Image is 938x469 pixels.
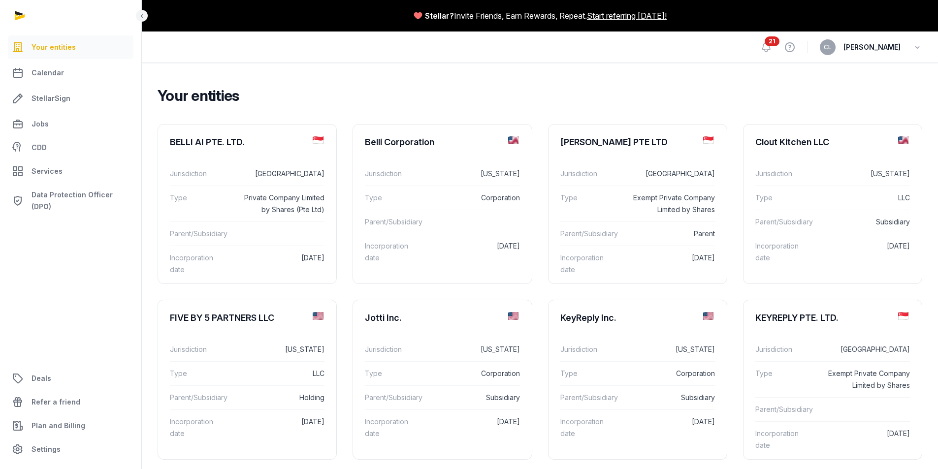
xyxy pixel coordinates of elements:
[32,118,49,130] span: Jobs
[755,368,814,391] dt: Type
[432,240,520,264] dd: [DATE]
[236,252,324,276] dd: [DATE]
[32,142,47,154] span: CDD
[353,300,531,453] a: Jotti Inc.Jurisdiction[US_STATE]TypeCorporationParent/SubsidiarySubsidiaryIncorporation date[DATE]
[820,39,836,55] button: CL
[8,390,133,414] a: Refer a friend
[236,392,324,404] dd: Holding
[32,67,64,79] span: Calendar
[627,192,715,216] dd: Exempt Private Company Limited by Shares
[560,416,619,439] dt: Incorporation date
[889,422,938,469] iframe: Chat Widget
[32,443,61,455] span: Settings
[508,136,518,144] img: us.png
[170,136,245,148] div: BELLI AI PTE. LTD.
[898,312,908,320] img: sg.png
[627,368,715,379] dd: Corporation
[170,368,228,379] dt: Type
[432,368,520,379] dd: Corporation
[822,216,910,228] dd: Subsidiary
[170,344,228,355] dt: Jurisdiction
[627,252,715,276] dd: [DATE]
[744,300,922,465] a: KEYREPLY PTE. LTD.Jurisdiction[GEOGRAPHIC_DATA]TypeExempt Private Company Limited by SharesParent...
[765,36,779,46] span: 21
[755,428,814,451] dt: Incorporation date
[353,125,531,278] a: Belli CorporationJurisdiction[US_STATE]TypeCorporationParent/SubsidiaryIncorporation date[DATE]
[170,192,228,216] dt: Type
[158,300,336,453] a: FIVE BY 5 PARTNERS LLCJurisdiction[US_STATE]TypeLLCParent/SubsidiaryHoldingIncorporation date[DATE]
[432,344,520,355] dd: [US_STATE]
[365,344,423,355] dt: Jurisdiction
[365,312,402,324] div: Jotti Inc.
[508,312,518,320] img: us.png
[32,93,70,104] span: StellarSign
[560,192,619,216] dt: Type
[843,41,901,53] span: [PERSON_NAME]
[627,392,715,404] dd: Subsidiary
[560,252,619,276] dt: Incorporation date
[560,228,619,240] dt: Parent/Subsidiary
[627,168,715,180] dd: [GEOGRAPHIC_DATA]
[8,414,133,438] a: Plan and Billing
[549,125,727,289] a: [PERSON_NAME] PTE LTDJurisdiction[GEOGRAPHIC_DATA]TypeExempt Private Company Limited by SharesPar...
[755,216,814,228] dt: Parent/Subsidiary
[170,252,228,276] dt: Incorporation date
[365,368,423,379] dt: Type
[365,216,423,228] dt: Parent/Subsidiary
[8,112,133,136] a: Jobs
[8,438,133,461] a: Settings
[703,312,713,320] img: us.png
[365,192,423,204] dt: Type
[824,44,832,50] span: CL
[32,165,63,177] span: Services
[8,61,133,85] a: Calendar
[8,159,133,183] a: Services
[755,192,814,204] dt: Type
[170,168,228,180] dt: Jurisdiction
[755,240,814,264] dt: Incorporation date
[560,312,616,324] div: KeyReply Inc.
[8,138,133,157] a: CDD
[560,136,668,148] div: [PERSON_NAME] PTE LTD
[236,192,324,216] dd: Private Company Limited by Shares (Pte Ltd)
[560,168,619,180] dt: Jurisdiction
[744,125,922,278] a: Clout Kitchen LLCJurisdiction[US_STATE]TypeLLCParent/SubsidiarySubsidiaryIncorporation date[DATE]
[365,416,423,439] dt: Incorporation date
[755,404,814,415] dt: Parent/Subsidiary
[365,168,423,180] dt: Jurisdiction
[898,136,908,144] img: us.png
[365,240,423,264] dt: Incorporation date
[8,367,133,390] a: Deals
[549,300,727,453] a: KeyReply Inc.Jurisdiction[US_STATE]TypeCorporationParent/SubsidiarySubsidiaryIncorporation date[D...
[432,416,520,439] dd: [DATE]
[236,344,324,355] dd: [US_STATE]
[236,416,324,439] dd: [DATE]
[755,312,839,324] div: KEYREPLY PTE. LTD.
[425,10,454,22] span: Stellar?
[560,344,619,355] dt: Jurisdiction
[170,416,228,439] dt: Incorporation date
[170,392,228,404] dt: Parent/Subsidiary
[170,228,228,240] dt: Parent/Subsidiary
[158,87,914,104] h2: Your entities
[8,35,133,59] a: Your entities
[32,420,85,432] span: Plan and Billing
[822,168,910,180] dd: [US_STATE]
[560,392,619,404] dt: Parent/Subsidiary
[8,87,133,110] a: StellarSign
[32,373,51,384] span: Deals
[560,368,619,379] dt: Type
[432,392,520,404] dd: Subsidiary
[365,392,423,404] dt: Parent/Subsidiary
[170,312,274,324] div: FIVE BY 5 PARTNERS LLC
[822,344,910,355] dd: [GEOGRAPHIC_DATA]
[236,168,324,180] dd: [GEOGRAPHIC_DATA]
[8,185,133,217] a: Data Protection Officer (DPO)
[158,125,336,289] a: BELLI AI PTE. LTD.Jurisdiction[GEOGRAPHIC_DATA]TypePrivate Company Limited by Shares (Pte Ltd)Par...
[822,192,910,204] dd: LLC
[627,228,715,240] dd: Parent
[627,344,715,355] dd: [US_STATE]
[822,428,910,451] dd: [DATE]
[755,344,814,355] dt: Jurisdiction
